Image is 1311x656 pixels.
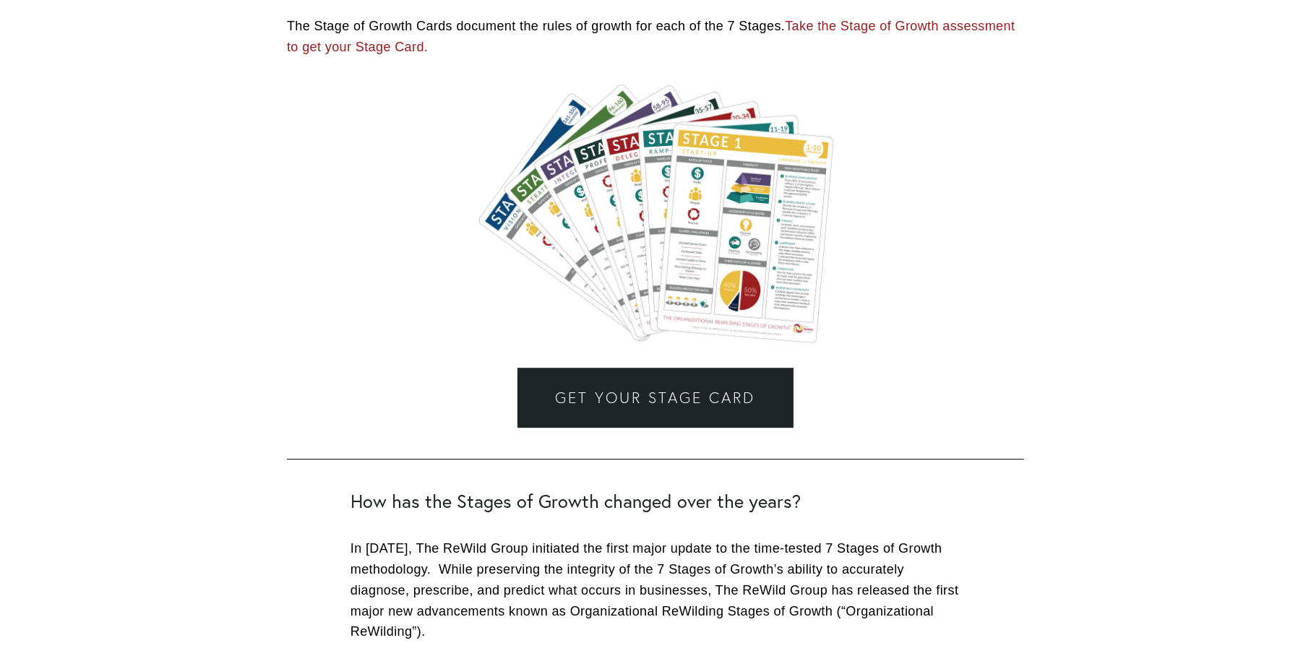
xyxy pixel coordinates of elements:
a: Take the Stage of Growth assessment to get your Stage Card. [287,19,1015,54]
a: Stages of Growth Cards [478,82,834,343]
a: Get Your Stage Card [517,368,793,428]
h2: How has the Stages of Growth changed over the years? [351,491,960,512]
p: The Stage of Growth Cards document the rules of growth for each of the 7 Stages. [287,16,1024,58]
p: In [DATE], The ReWild Group initiated the first major update to the time-tested 7 Stages of Growt... [351,538,960,642]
